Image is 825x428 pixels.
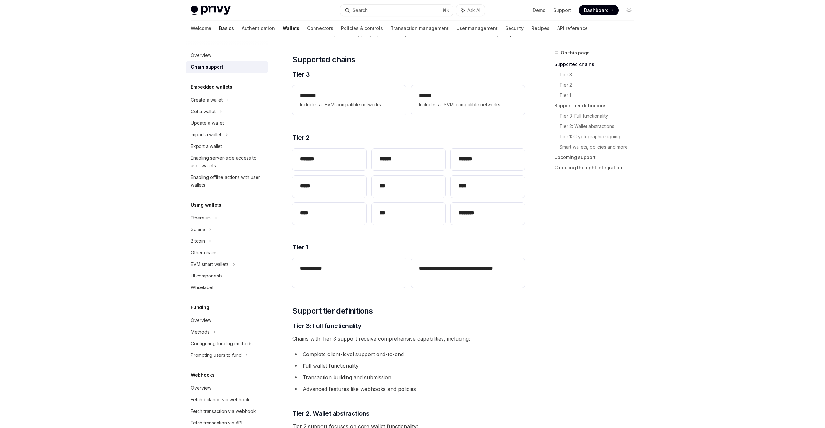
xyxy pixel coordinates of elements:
a: Authentication [242,21,275,36]
li: Transaction building and submission [292,373,525,382]
button: Ask AI [456,5,485,16]
div: Update a wallet [191,119,224,127]
a: Smart wallets, policies and more [559,142,639,152]
div: Whitelabel [191,284,213,291]
a: Transaction management [391,21,449,36]
h5: Embedded wallets [191,83,232,91]
span: ⌘ K [442,8,449,13]
a: User management [456,21,498,36]
a: Tier 1: Cryptographic signing [559,131,639,142]
span: Ask AI [467,7,480,14]
a: Demo [533,7,546,14]
a: Security [505,21,524,36]
a: Support tier definitions [554,101,639,111]
div: Other chains [191,249,218,257]
span: Tier 2: Wallet abstractions [292,409,370,418]
a: Support [553,7,571,14]
div: UI components [191,272,223,280]
button: Search...⌘K [340,5,453,16]
li: Complete client-level support end-to-end [292,350,525,359]
a: Policies & controls [341,21,383,36]
div: Fetch transaction via webhook [191,407,256,415]
a: Dashboard [579,5,619,15]
div: Get a wallet [191,108,216,115]
li: Advanced features like webhooks and policies [292,384,525,394]
a: Fetch balance via webhook [186,394,268,405]
a: Enabling offline actions with user wallets [186,171,268,191]
div: Fetch transaction via API [191,419,242,427]
h5: Funding [191,304,209,311]
a: Recipes [531,21,549,36]
a: **** ***Includes all EVM-compatible networks [292,85,406,115]
a: Wallets [283,21,299,36]
span: Includes all SVM-compatible networks [419,101,517,109]
span: Tier 1 [292,243,308,252]
span: Includes all EVM-compatible networks [300,101,398,109]
a: Connectors [307,21,333,36]
a: Choosing the right integration [554,162,639,173]
div: Enabling server-side access to user wallets [191,154,264,170]
img: light logo [191,6,231,15]
div: Export a wallet [191,142,222,150]
div: Prompting users to fund [191,351,242,359]
div: Search... [353,6,371,14]
a: Overview [186,382,268,394]
div: Configuring funding methods [191,340,253,347]
div: Ethereum [191,214,211,222]
a: Tier 2: Wallet abstractions [559,121,639,131]
a: Export a wallet [186,141,268,152]
span: Tier 3 [292,70,310,79]
div: EVM smart wallets [191,260,229,268]
a: Overview [186,50,268,61]
span: Tier 2 [292,133,309,142]
div: Create a wallet [191,96,223,104]
div: Overview [191,384,211,392]
span: Chains with Tier 3 support receive comprehensive capabilities, including: [292,334,525,343]
span: Support tier definitions [292,306,373,316]
a: Enabling server-side access to user wallets [186,152,268,171]
div: Overview [191,52,211,59]
button: Toggle dark mode [624,5,634,15]
li: Full wallet functionality [292,361,525,370]
a: Other chains [186,247,268,258]
a: **** *Includes all SVM-compatible networks [411,85,525,115]
a: Tier 3: Full functionality [559,111,639,121]
h5: Using wallets [191,201,221,209]
div: Overview [191,316,211,324]
a: Fetch transaction via webhook [186,405,268,417]
a: Tier 2 [559,80,639,90]
a: Upcoming support [554,152,639,162]
div: Solana [191,226,205,233]
div: Chain support [191,63,223,71]
a: Tier 3 [559,70,639,80]
div: Import a wallet [191,131,221,139]
span: Tier 3: Full functionality [292,321,361,330]
a: Welcome [191,21,211,36]
a: Supported chains [554,59,639,70]
span: On this page [561,49,590,57]
div: Bitcoin [191,237,205,245]
div: Enabling offline actions with user wallets [191,173,264,189]
a: API reference [557,21,588,36]
div: Methods [191,328,209,336]
h5: Webhooks [191,371,215,379]
a: Update a wallet [186,117,268,129]
a: Basics [219,21,234,36]
span: Dashboard [584,7,609,14]
a: Chain support [186,61,268,73]
a: Tier 1 [559,90,639,101]
a: Whitelabel [186,282,268,293]
a: Overview [186,315,268,326]
span: Supported chains [292,54,355,65]
a: UI components [186,270,268,282]
div: Fetch balance via webhook [191,396,250,404]
a: Configuring funding methods [186,338,268,349]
